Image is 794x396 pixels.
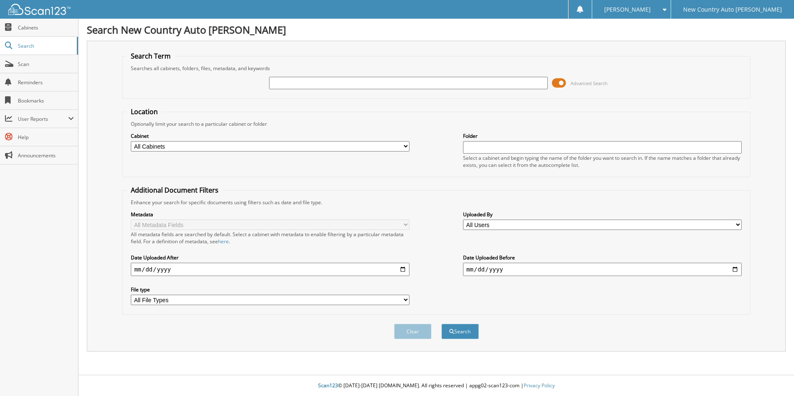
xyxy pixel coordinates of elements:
button: Clear [394,324,431,339]
label: Metadata [131,211,409,218]
a: Privacy Policy [524,382,555,389]
div: Select a cabinet and begin typing the name of the folder you want to search in. If the name match... [463,154,742,169]
label: Date Uploaded After [131,254,409,261]
label: Date Uploaded Before [463,254,742,261]
img: scan123-logo-white.svg [8,4,71,15]
input: end [463,263,742,276]
div: © [DATE]-[DATE] [DOMAIN_NAME]. All rights reserved | appg02-scan123-com | [78,376,794,396]
span: New Country Auto [PERSON_NAME] [683,7,782,12]
span: Advanced Search [571,80,608,86]
label: Cabinet [131,132,409,139]
legend: Location [127,107,162,116]
legend: Search Term [127,51,175,61]
span: Cabinets [18,24,74,31]
label: File type [131,286,409,293]
input: start [131,263,409,276]
span: Help [18,134,74,141]
div: Searches all cabinets, folders, files, metadata, and keywords [127,65,746,72]
span: Scan [18,61,74,68]
a: here [218,238,229,245]
span: Reminders [18,79,74,86]
label: Uploaded By [463,211,742,218]
span: Scan123 [318,382,338,389]
div: Enhance your search for specific documents using filters such as date and file type. [127,199,746,206]
h1: Search New Country Auto [PERSON_NAME] [87,23,786,37]
div: All metadata fields are searched by default. Select a cabinet with metadata to enable filtering b... [131,231,409,245]
span: User Reports [18,115,68,122]
span: [PERSON_NAME] [604,7,651,12]
legend: Additional Document Filters [127,186,223,195]
span: Search [18,42,73,49]
span: Bookmarks [18,97,74,104]
label: Folder [463,132,742,139]
button: Search [441,324,479,339]
span: Announcements [18,152,74,159]
div: Optionally limit your search to a particular cabinet or folder [127,120,746,127]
